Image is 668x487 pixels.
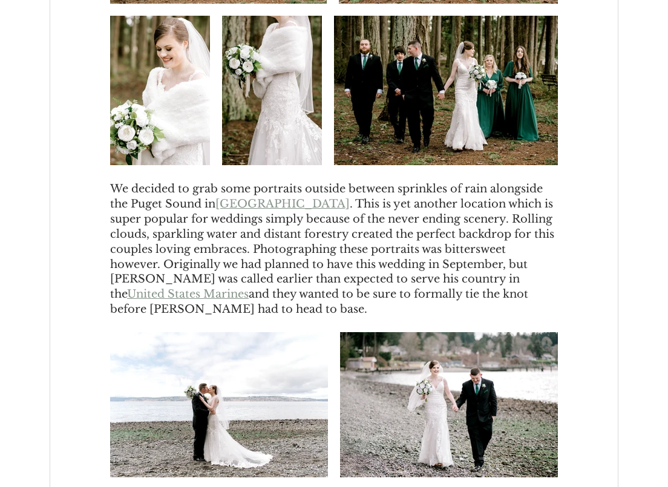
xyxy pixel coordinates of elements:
a: United States Marines [127,287,249,301]
span: and they wanted to be sure to formally tie the knot before [PERSON_NAME] had to head to base. [110,287,531,316]
span: We decided to grab some portraits outside between sprinkles of rain alongside the Puget Sound in [110,182,546,211]
span: . This is yet another location which is super popular for weddings simply because of the never en... [110,197,557,301]
a: [GEOGRAPHIC_DATA] [215,197,350,211]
